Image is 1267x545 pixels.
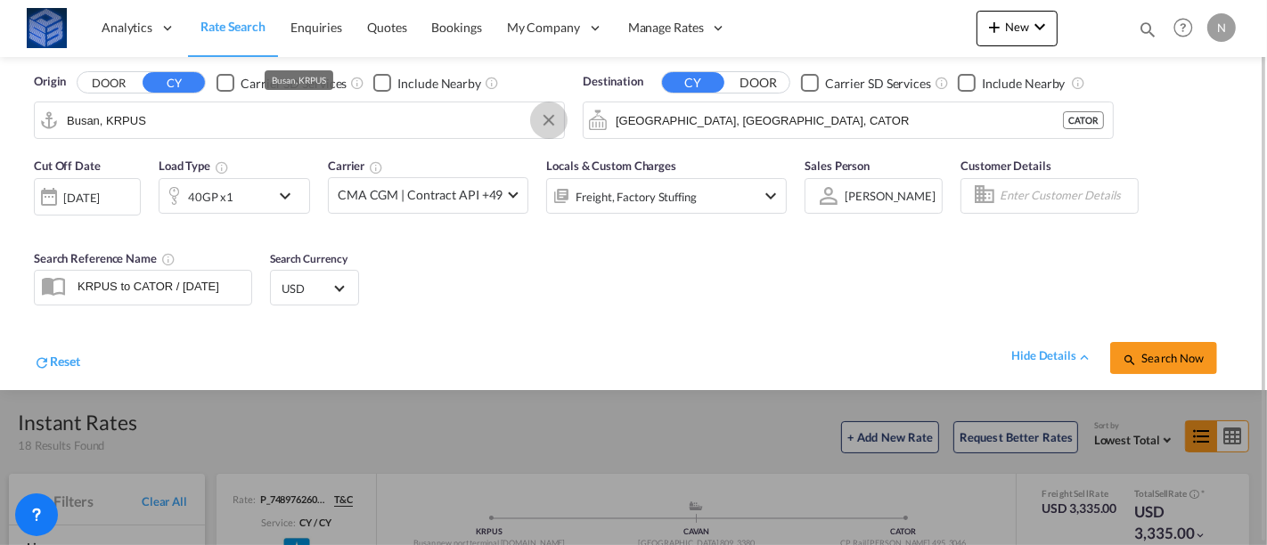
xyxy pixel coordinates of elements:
md-select: Sales Person: Natalia Khakhanashvili [843,183,937,208]
span: Rate Search [200,19,266,34]
md-icon: icon-plus 400-fg [984,16,1005,37]
input: Enter Customer Details [1000,183,1132,209]
md-checkbox: Checkbox No Ink [373,73,481,92]
div: [PERSON_NAME] [845,189,936,203]
span: Customer Details [960,159,1050,173]
span: Analytics [102,19,152,37]
input: Search Reference Name [69,272,251,299]
span: Reset [50,354,80,369]
md-icon: icon-information-outline [215,160,229,175]
md-icon: The selected Trucker/Carrierwill be displayed in the rate results If the rates are from another f... [369,160,383,175]
span: Carrier [328,159,383,173]
md-icon: Unchecked: Ignores neighbouring ports when fetching rates.Checked : Includes neighbouring ports w... [485,76,499,90]
span: Quotes [367,20,406,35]
span: USD [282,281,331,297]
md-icon: icon-magnify [1138,20,1157,39]
md-input-container: Busan, KRPUS [35,102,564,138]
div: Carrier SD Services [241,75,347,93]
div: [DATE] [63,190,100,206]
div: Freight Factory Stuffingicon-chevron-down [546,178,787,214]
md-icon: icon-refresh [34,354,50,370]
div: icon-refreshReset [34,353,80,374]
div: 40GP x1 [188,184,233,209]
md-icon: icon-chevron-up [1076,349,1092,365]
button: DOOR [78,73,140,94]
span: Enquiries [290,20,342,35]
div: Include Nearby [982,75,1066,93]
span: Bookings [432,20,482,35]
md-checkbox: Checkbox No Ink [801,73,931,92]
span: Help [1168,12,1198,43]
span: Locals & Custom Charges [546,159,676,173]
div: Busan, KRPUS [272,70,326,90]
button: DOOR [727,73,789,94]
span: My Company [507,19,580,37]
md-checkbox: Checkbox No Ink [217,73,347,92]
span: New [984,20,1050,34]
md-icon: icon-magnify [1123,353,1137,367]
div: Carrier SD Services [825,75,931,93]
md-checkbox: Checkbox No Ink [958,73,1066,92]
md-select: Select Currency: $ USDUnited States Dollar [280,275,349,301]
span: Search Reference Name [34,251,176,265]
md-icon: icon-chevron-down [274,185,305,207]
div: Include Nearby [397,75,481,93]
md-icon: Your search will be saved by the below given name [161,252,176,266]
span: CMA CGM | Contract API +49 [338,186,503,204]
div: icon-magnify [1138,20,1157,46]
md-icon: Unchecked: Search for CY (Container Yard) services for all selected carriers.Checked : Search for... [350,76,364,90]
span: Manage Rates [628,19,704,37]
span: Load Type [159,159,229,173]
img: fff785d0086311efa2d3e168b14c2f64.png [27,8,67,48]
md-icon: Unchecked: Search for CY (Container Yard) services for all selected carriers.Checked : Search for... [935,76,949,90]
button: CY [662,72,724,93]
md-datepicker: Select [34,213,47,237]
button: Clear Input [535,107,562,134]
input: Search by Port [616,107,1063,134]
div: Freight Factory Stuffing [576,184,697,209]
span: Destination [583,73,643,91]
div: Help [1168,12,1207,45]
div: [DATE] [34,178,141,216]
md-icon: Unchecked: Ignores neighbouring ports when fetching rates.Checked : Includes neighbouring ports w... [1071,76,1085,90]
span: Cut Off Date [34,159,101,173]
div: N [1207,13,1236,42]
button: icon-magnifySearch Now [1110,342,1217,374]
div: 40GP x1icon-chevron-down [159,178,310,214]
button: icon-plus 400-fgNewicon-chevron-down [977,11,1058,46]
md-input-container: Toronto, ON, CATOR [584,102,1113,138]
span: Sales Person [805,159,870,173]
button: CY [143,72,205,93]
div: hide detailsicon-chevron-up [1011,347,1092,365]
div: CATOR [1063,111,1105,129]
md-icon: icon-chevron-down [1029,16,1050,37]
span: Origin [34,73,66,91]
span: icon-magnifySearch Now [1123,351,1204,365]
md-icon: icon-chevron-down [760,185,781,207]
span: Search Currency [270,252,347,265]
input: Search by Port [67,107,555,134]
